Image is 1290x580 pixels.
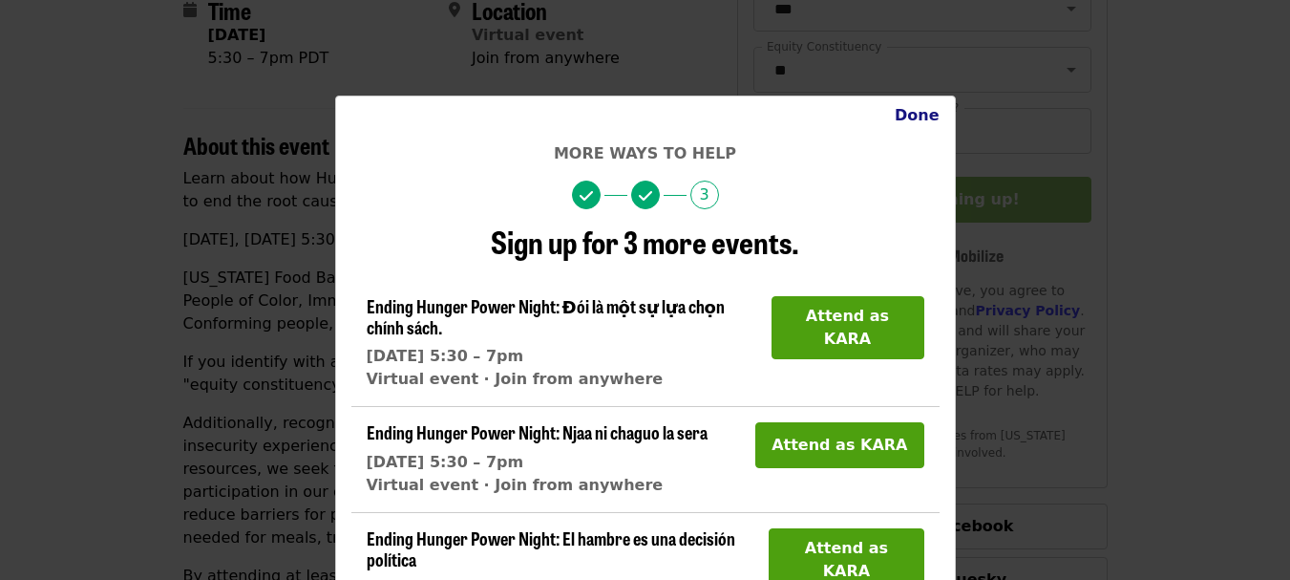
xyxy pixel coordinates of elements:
[367,293,725,339] span: Ending Hunger Power Night: Đói là một sự lựa chọn chính sách.
[491,219,799,264] span: Sign up for 3 more events.
[690,181,719,209] span: 3
[554,144,736,162] span: More ways to help
[755,422,923,468] button: Attend as KARA
[367,296,756,391] a: Ending Hunger Power Night: Đói là một sự lựa chọn chính sách.[DATE] 5:30 – 7pmVirtual event · Joi...
[367,422,708,497] a: Ending Hunger Power Night: Njaa ni chaguo la sera[DATE] 5:30 – 7pmVirtual event · Join from anywhere
[639,187,652,205] i: check icon
[367,526,735,571] span: Ending Hunger Power Night: El hambre es una decisión política
[772,296,924,359] button: Attend as KARA
[367,474,708,497] div: Virtual event · Join from anywhere
[367,368,756,391] div: Virtual event · Join from anywhere
[367,345,756,368] div: [DATE] 5:30 – 7pm
[367,451,708,474] div: [DATE] 5:30 – 7pm
[367,419,708,444] span: Ending Hunger Power Night: Njaa ni chaguo la sera
[879,97,955,135] button: Close
[580,187,593,205] i: check icon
